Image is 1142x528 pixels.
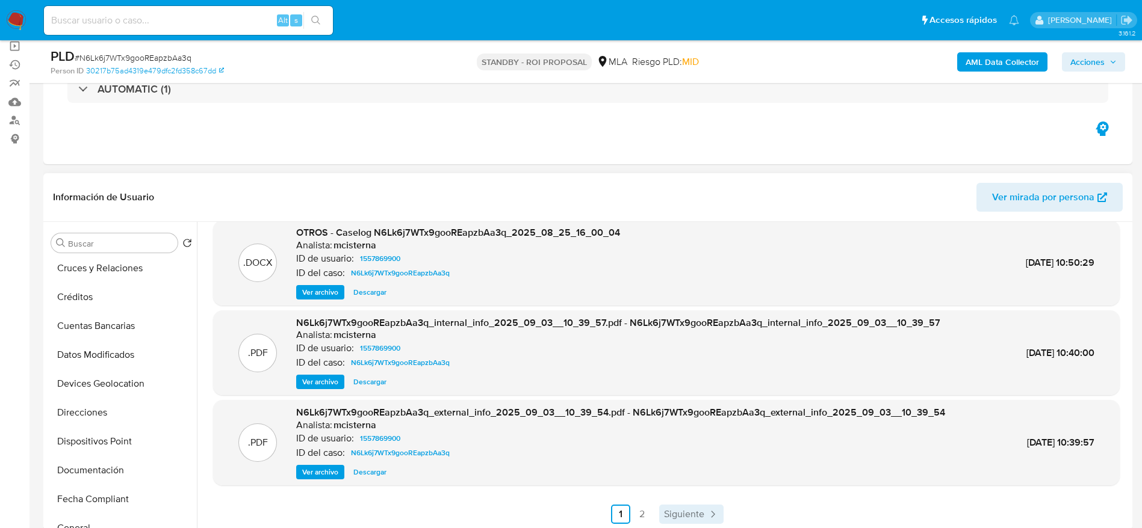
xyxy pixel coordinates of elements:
button: Descargar [347,285,393,299]
div: AUTOMATIC (1) [67,75,1108,103]
input: Buscar usuario o caso... [44,13,333,28]
p: elaine.mcfarlane@mercadolibre.com [1048,14,1116,26]
span: N6Lk6j7WTx9gooREapzbAa3q_internal_info_2025_09_03__10_39_57.pdf - N6Lk6j7WTx9gooREapzbAa3q_intern... [296,316,940,330]
button: Buscar [56,238,66,248]
a: N6Lk6j7WTx9gooREapzbAa3q [346,266,455,280]
h1: Información de Usuario [53,191,154,203]
span: Ver archivo [302,286,338,298]
p: ID de usuario: [296,253,354,265]
button: Fecha Compliant [46,485,197,514]
button: Ver archivo [296,285,344,299]
p: ID de usuario: [296,342,354,354]
span: N6Lk6j7WTx9gooREapzbAa3q_external_info_2025_09_03__10_39_54.pdf - N6Lk6j7WTx9gooREapzbAa3q_extern... [296,405,945,419]
div: MLA [597,55,627,69]
button: Direcciones [46,398,197,427]
a: N6Lk6j7WTx9gooREapzbAa3q [346,446,455,460]
span: N6Lk6j7WTx9gooREapzbAa3q [351,446,450,460]
button: Ver archivo [296,465,344,479]
button: Acciones [1062,52,1125,72]
span: N6Lk6j7WTx9gooREapzbAa3q [351,355,450,370]
button: Documentación [46,456,197,485]
a: Ir a la página 2 [633,505,652,524]
p: Analista: [296,329,332,341]
a: Salir [1120,14,1133,26]
p: Analista: [296,239,332,251]
a: 1557869900 [355,341,405,355]
span: MID [682,55,699,69]
b: AML Data Collector [966,52,1039,72]
button: search-icon [303,12,328,29]
span: Acciones [1070,52,1105,72]
p: ID de usuario: [296,432,354,444]
span: N6Lk6j7WTx9gooREapzbAa3q [351,266,450,280]
span: Ver mirada por persona [992,183,1094,212]
a: 1557869900 [355,431,405,446]
button: Cruces y Relaciones [46,254,197,283]
a: 30217b75ad4319e479dfc2fd358c67dd [86,66,224,76]
button: Descargar [347,375,393,389]
nav: Paginación [213,505,1120,524]
span: 1557869900 [360,431,400,446]
span: Descargar [353,376,386,388]
span: Descargar [353,286,386,298]
p: ID del caso: [296,447,345,459]
span: 3.161.2 [1119,28,1136,38]
span: Accesos rápidos [929,14,997,26]
a: Siguiente [659,505,724,524]
p: Analista: [296,419,332,431]
span: Alt [278,14,288,26]
button: Devices Geolocation [46,369,197,398]
span: [DATE] 10:40:00 [1026,346,1094,360]
p: .DOCX [243,256,272,269]
button: Créditos [46,283,197,312]
span: s [294,14,298,26]
button: Datos Modificados [46,340,197,369]
b: PLD [51,46,75,66]
b: Person ID [51,66,84,76]
p: .PDF [248,436,268,449]
p: STANDBY - ROI PROPOSAL [477,54,592,70]
span: # N6Lk6j7WTx9gooREapzbAa3q [75,52,191,64]
button: Ver archivo [296,375,344,389]
span: Descargar [353,466,386,478]
input: Buscar [68,238,173,249]
span: [DATE] 10:39:57 [1027,435,1094,449]
span: [DATE] 10:50:29 [1026,256,1094,269]
span: Ver archivo [302,466,338,478]
a: 1557869900 [355,251,405,266]
span: 1557869900 [360,341,400,355]
button: Dispositivos Point [46,427,197,456]
button: Cuentas Bancarias [46,312,197,340]
h3: AUTOMATIC (1) [98,82,171,96]
h6: mcisterna [334,329,376,341]
span: Riesgo PLD: [632,55,699,69]
a: Notificaciones [1009,15,1019,25]
button: Ver mirada por persona [976,183,1123,212]
button: Descargar [347,465,393,479]
span: Siguiente [664,509,704,519]
p: ID del caso: [296,267,345,279]
span: Ver archivo [302,376,338,388]
a: N6Lk6j7WTx9gooREapzbAa3q [346,355,455,370]
p: ID del caso: [296,357,345,369]
span: OTROS - Caselog N6Lk6j7WTx9gooREapzbAa3q_2025_08_25_16_00_04 [296,226,620,239]
h6: mcisterna [334,419,376,431]
button: Volver al orden por defecto [182,238,192,251]
a: Ir a la página 1 [611,505,630,524]
span: 1557869900 [360,251,400,266]
p: .PDF [248,346,268,360]
h6: mcisterna [334,239,376,251]
button: AML Data Collector [957,52,1047,72]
